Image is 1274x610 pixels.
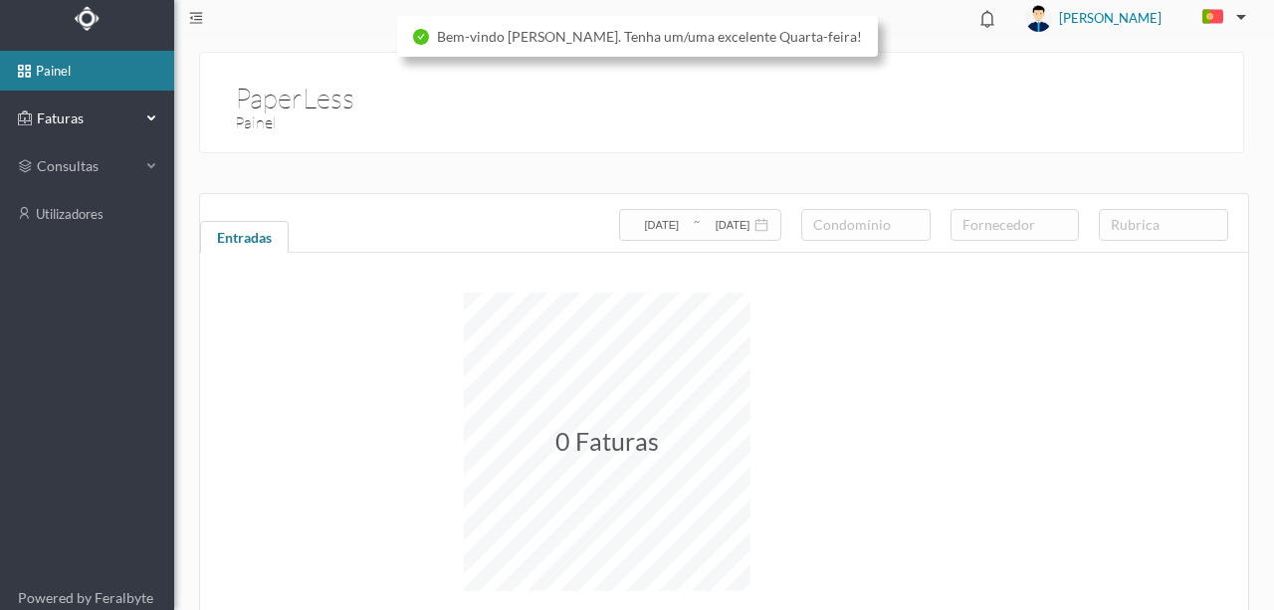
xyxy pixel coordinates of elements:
span: Bem-vindo [PERSON_NAME]. Tenha um/uma excelente Quarta-feira! [437,28,862,45]
div: rubrica [1111,215,1207,235]
div: condomínio [813,215,910,235]
h3: Painel [235,110,732,135]
input: Data final [702,214,762,236]
i: icon: check-circle [413,29,429,45]
span: Faturas [32,108,141,128]
i: icon: bell [974,6,1000,32]
img: Logo [75,6,100,31]
i: icon: menu-fold [189,11,203,25]
span: 0 Faturas [555,426,659,456]
img: user_titan3.af2715ee.jpg [1025,5,1052,32]
span: consultas [37,156,136,176]
h1: PaperLess [235,77,354,85]
i: icon: calendar [754,218,768,232]
div: Entradas [200,221,289,261]
div: fornecedor [962,215,1059,235]
button: PT [1186,2,1254,34]
input: Data inicial [631,214,692,236]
